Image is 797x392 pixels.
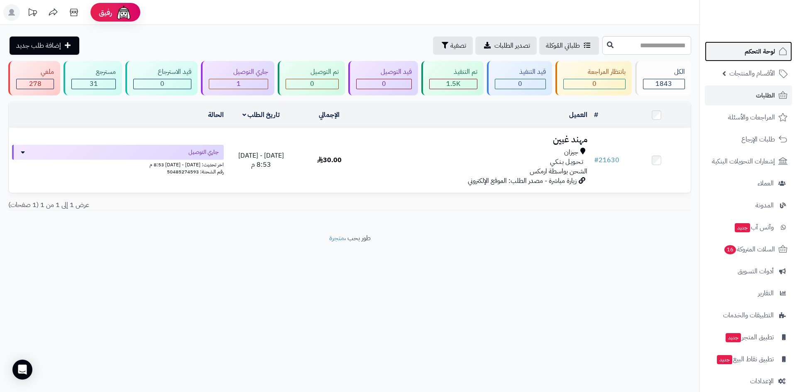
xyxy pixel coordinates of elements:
[633,61,693,95] a: الكل1843
[655,79,672,89] span: 1843
[430,79,477,89] div: 1533
[745,46,775,57] span: لوحة التحكم
[564,79,625,89] div: 0
[705,129,792,149] a: طلبات الإرجاع
[347,61,420,95] a: قيد التوصيل 0
[705,349,792,369] a: تطبيق نقاط البيعجديد
[72,79,115,89] div: 31
[17,79,54,89] div: 278
[705,371,792,391] a: الإعدادات
[741,21,789,38] img: logo-2.png
[725,331,774,343] span: تطبيق المتجر
[494,41,530,51] span: تصدير الطلبات
[594,110,598,120] a: #
[209,79,268,89] div: 1
[758,178,774,189] span: العملاء
[592,79,597,89] span: 0
[564,148,578,157] span: جيزان
[319,110,340,120] a: الإجمالي
[758,287,774,299] span: التقارير
[242,110,280,120] a: تاريخ الطلب
[16,67,54,77] div: ملغي
[569,110,587,120] a: العميل
[71,67,116,77] div: مسترجع
[712,156,775,167] span: إشعارات التحويلات البنكية
[643,67,685,77] div: الكل
[705,283,792,303] a: التقارير
[705,85,792,105] a: الطلبات
[717,355,732,364] span: جديد
[12,160,224,168] div: اخر تحديث: [DATE] - [DATE] 8:53 م
[238,151,284,170] span: [DATE] - [DATE] 8:53 م
[124,61,199,95] a: قيد الاسترجاع 0
[357,79,411,89] div: 0
[29,79,42,89] span: 278
[594,155,599,165] span: #
[554,61,633,95] a: بانتظار المراجعة 0
[563,67,626,77] div: بانتظار المراجعة
[724,243,775,255] span: السلات المتروكة
[705,107,792,127] a: المراجعات والأسئلة
[530,166,587,176] span: الشحن بواسطة ارمكس
[62,61,124,95] a: مسترجع 31
[209,67,268,77] div: جاري التوصيل
[728,112,775,123] span: المراجعات والأسئلة
[594,155,619,165] a: #21630
[160,79,164,89] span: 0
[475,37,537,55] a: تصدير الطلبات
[495,67,546,77] div: قيد التنفيذ
[133,67,191,77] div: قيد الاسترجاع
[382,79,386,89] span: 0
[99,7,112,17] span: رفيق
[705,305,792,325] a: التطبيقات والخدمات
[115,4,132,21] img: ai-face.png
[705,195,792,215] a: المدونة
[356,67,412,77] div: قيد التوصيل
[724,245,736,254] span: 16
[16,41,61,51] span: إضافة طلب جديد
[546,41,580,51] span: طلباتي المُوكلة
[518,79,522,89] span: 0
[735,223,750,232] span: جديد
[755,200,774,211] span: المدونة
[429,67,477,77] div: تم التنفيذ
[750,375,774,387] span: الإعدادات
[468,176,577,186] span: زيارة مباشرة - مصدر الطلب: الموقع الإلكتروني
[167,168,224,175] span: رقم الشحنة: 50485274593
[329,233,344,243] a: متجرة
[276,61,346,95] a: تم التوصيل 0
[705,151,792,171] a: إشعارات التحويلات البنكية
[729,68,775,79] span: الأقسام والمنتجات
[738,265,774,277] span: أدوات التسويق
[705,327,792,347] a: تطبيق المتجرجديد
[2,200,350,210] div: عرض 1 إلى 1 من 1 (1 صفحات)
[705,217,792,237] a: وآتس آبجديد
[705,41,792,61] a: لوحة التحكم
[705,239,792,259] a: السلات المتروكة16
[734,222,774,233] span: وآتس آب
[450,41,466,51] span: تصفية
[286,79,338,89] div: 0
[367,135,587,144] h3: مهند غبين
[188,148,219,156] span: جاري التوصيل
[199,61,276,95] a: جاري التوصيل 1
[433,37,473,55] button: تصفية
[134,79,191,89] div: 0
[420,61,485,95] a: تم التنفيذ 1.5K
[716,353,774,365] span: تطبيق نقاط البيع
[741,134,775,145] span: طلبات الإرجاع
[705,173,792,193] a: العملاء
[539,37,599,55] a: طلباتي المُوكلة
[726,333,741,342] span: جديد
[90,79,98,89] span: 31
[756,90,775,101] span: الطلبات
[317,155,342,165] span: 30.00
[310,79,314,89] span: 0
[495,79,545,89] div: 0
[485,61,554,95] a: قيد التنفيذ 0
[723,309,774,321] span: التطبيقات والخدمات
[10,37,79,55] a: إضافة طلب جديد
[237,79,241,89] span: 1
[22,4,43,23] a: تحديثات المنصة
[446,79,460,89] span: 1.5K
